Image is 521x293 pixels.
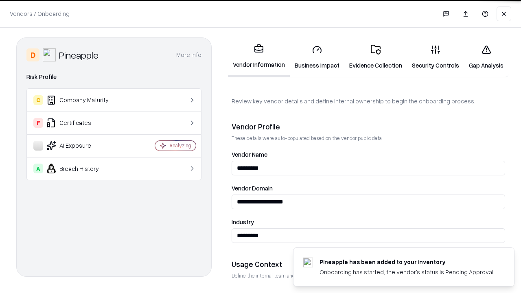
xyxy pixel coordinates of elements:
[232,219,505,225] label: Industry
[303,258,313,267] img: pineappleenergy.com
[59,48,99,61] div: Pineapple
[33,164,131,173] div: Breach History
[320,268,495,276] div: Onboarding has started, the vendor's status is Pending Approval.
[290,38,344,76] a: Business Impact
[33,118,131,128] div: Certificates
[33,118,43,128] div: F
[33,164,43,173] div: A
[176,48,201,62] button: More info
[344,38,407,76] a: Evidence Collection
[33,95,131,105] div: Company Maturity
[407,38,464,76] a: Security Controls
[10,9,70,18] p: Vendors / Onboarding
[232,272,505,279] p: Define the internal team and reason for using this vendor. This helps assess business relevance a...
[33,141,131,151] div: AI Exposure
[169,142,191,149] div: Analyzing
[232,259,505,269] div: Usage Context
[228,37,290,77] a: Vendor Information
[26,48,39,61] div: D
[320,258,495,266] div: Pineapple has been added to your inventory
[232,185,505,191] label: Vendor Domain
[232,135,505,142] p: These details were auto-populated based on the vendor public data
[464,38,508,76] a: Gap Analysis
[26,72,201,82] div: Risk Profile
[232,122,505,131] div: Vendor Profile
[43,48,56,61] img: Pineapple
[232,97,505,105] p: Review key vendor details and define internal ownership to begin the onboarding process.
[33,95,43,105] div: C
[232,151,505,157] label: Vendor Name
